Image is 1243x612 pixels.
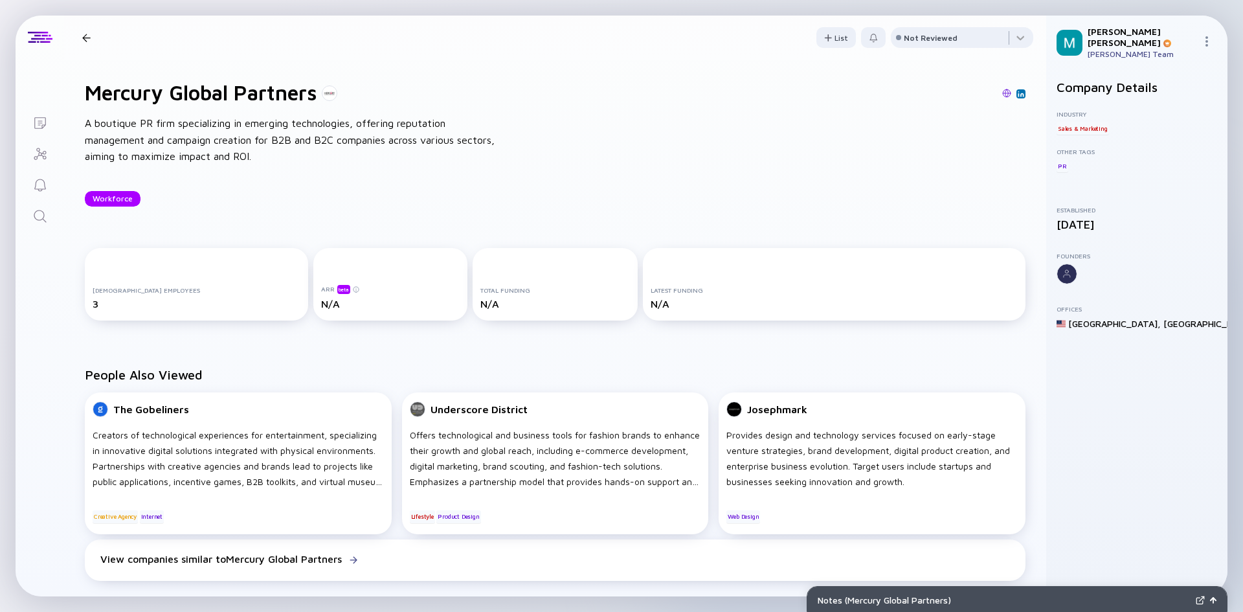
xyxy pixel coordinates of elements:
div: N/A [651,298,1018,310]
div: Sales & Marketing [1057,122,1109,135]
img: Mordechai Profile Picture [1057,30,1082,56]
div: Workforce [85,188,140,209]
div: Provides design and technology services focused on early-stage venture strategies, brand developm... [726,427,1018,490]
h2: Company Details [1057,80,1217,95]
img: Menu [1202,36,1212,47]
div: Josephmark [747,403,807,415]
img: Expand Notes [1196,596,1205,605]
div: ARR [321,284,460,294]
div: Founders [1057,252,1217,260]
div: Notes ( Mercury Global Partners ) [818,595,1191,606]
div: 3 [93,298,300,310]
div: beta [337,285,350,294]
div: Lifestyle [410,510,435,523]
h2: People Also Viewed [85,367,1025,382]
div: Offices [1057,305,1217,313]
a: The GobelinersCreators of technological experiences for entertainment, specializing in innovative... [85,392,392,539]
img: Mercury Global Partners Website [1002,89,1011,98]
div: Internet [140,510,164,523]
div: Total Funding [480,286,631,294]
div: [PERSON_NAME] Team [1088,49,1196,59]
div: Established [1057,206,1217,214]
div: [GEOGRAPHIC_DATA] , [1068,318,1161,329]
div: Product Design [436,510,480,523]
img: Open Notes [1210,597,1216,604]
div: [PERSON_NAME] [PERSON_NAME] [1088,26,1196,48]
div: PR [1057,159,1068,172]
img: United States Flag [1057,319,1066,328]
div: Creators of technological experiences for entertainment, specializing in innovative digital solut... [93,427,384,490]
h1: Mercury Global Partners [85,80,317,105]
div: A boutique PR firm specializing in emerging technologies, offering reputation management and camp... [85,115,499,165]
button: Workforce [85,191,140,207]
div: Latest Funding [651,286,1018,294]
div: View companies similar to Mercury Global Partners [100,553,342,565]
a: JosephmarkProvides design and technology services focused on early-stage venture strategies, bran... [719,392,1025,539]
div: Other Tags [1057,148,1217,155]
div: Not Reviewed [904,33,957,43]
a: Reminders [16,168,64,199]
div: The Gobeliners [113,403,189,415]
div: [DEMOGRAPHIC_DATA] Employees [93,286,300,294]
a: Underscore DistrictOffers technological and business tools for fashion brands to enhance their gr... [402,392,709,539]
div: N/A [480,298,631,310]
a: Lists [16,106,64,137]
div: [DATE] [1057,218,1217,231]
div: N/A [321,298,460,310]
div: Industry [1057,110,1217,118]
div: Offers technological and business tools for fashion brands to enhance their growth and global rea... [410,427,701,490]
button: List [816,27,856,48]
a: Search [16,199,64,231]
div: Web Design [726,510,760,523]
div: Underscore District [431,403,528,415]
a: Investor Map [16,137,64,168]
div: List [816,28,856,48]
img: Mercury Global Partners Linkedin Page [1018,91,1024,97]
div: Creative Agency [93,510,138,523]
